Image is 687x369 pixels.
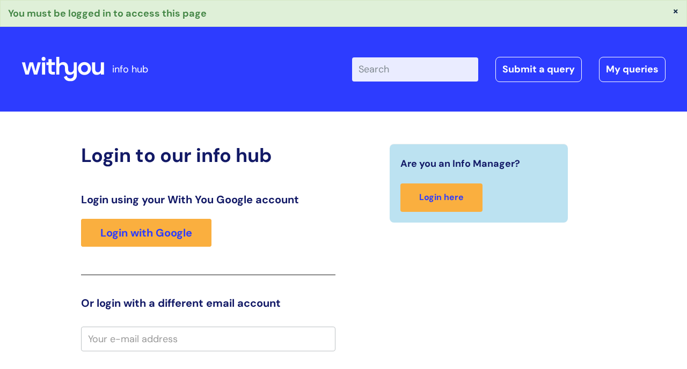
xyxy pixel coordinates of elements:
[81,219,211,247] a: Login with Google
[81,297,335,309] h3: Or login with a different email account
[352,57,478,81] input: Search
[400,183,483,212] a: Login here
[112,61,148,78] p: info hub
[81,327,335,351] input: Your e-mail address
[400,155,520,172] span: Are you an Info Manager?
[81,144,335,167] h2: Login to our info hub
[495,57,582,82] a: Submit a query
[599,57,666,82] a: My queries
[673,6,679,16] button: ×
[81,193,335,206] h3: Login using your With You Google account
